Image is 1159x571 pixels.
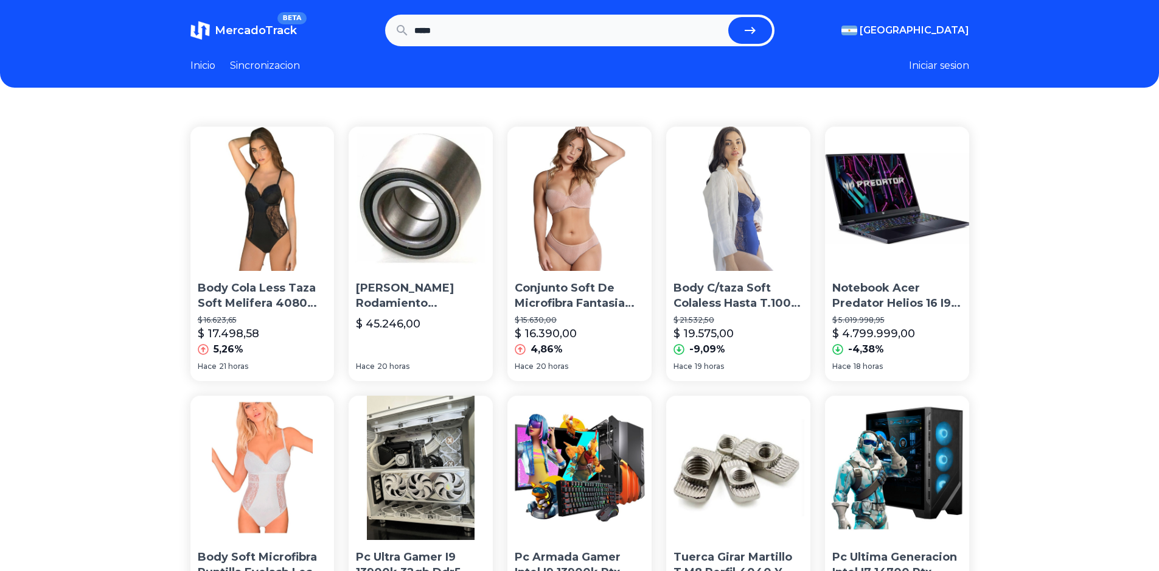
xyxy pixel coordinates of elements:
p: [PERSON_NAME] Rodamiento [PERSON_NAME] Para Hyundai Mitsubishi Dac 4080 [356,281,486,311]
p: $ 15.630,00 [515,315,644,325]
p: $ 17.498,58 [198,325,259,342]
img: Pc Ultra Gamer I9 13900k 32gb Ddr5 6700 Mhz Rtx 4080 Strix [349,396,493,540]
p: Body Cola Less Taza Soft Melifera 4080 Microfibra Con Broche [198,281,327,311]
span: [GEOGRAPHIC_DATA] [860,23,969,38]
span: BETA [277,12,306,24]
a: MercadoTrackBETA [190,21,297,40]
img: Body Soft Microfibra Puntilla Eyelash Less Melifera 4080 [190,396,335,540]
span: MercadoTrack [215,24,297,37]
p: $ 5.019.998,95 [832,315,962,325]
img: Argentina [841,26,857,35]
button: Iniciar sesion [909,58,969,73]
p: Body C/taza Soft Colaless Hasta T.100 4080 Melífera [673,281,803,311]
img: Pc Ultima Generacion Intel I7 14700 Rtx 4080 M2 2tb 32gb Ram [825,396,969,540]
p: Conjunto Soft De Microfibra Fantasia /culote Less Yewel 4080 [515,281,644,311]
a: Inicio [190,58,215,73]
a: Notebook Acer Predator Helios 16 I9 13900hx 1tb/32 Rtx 4080Notebook Acer Predator Helios 16 I9 13... [825,127,969,381]
p: -9,09% [689,342,725,357]
img: Pc Armada Gamer Intel I9 13900k Rtx 4080 B760 32gb 1tb Nvme [507,396,652,540]
p: $ 16.390,00 [515,325,577,342]
p: $ 4.799.999,00 [832,325,915,342]
a: Sincronizacion [230,58,300,73]
img: Conjunto Soft De Microfibra Fantasia /culote Less Yewel 4080 [507,127,652,271]
span: 20 horas [377,362,409,371]
p: $ 21.532,50 [673,315,803,325]
img: MercadoTrack [190,21,210,40]
span: Hace [356,362,375,371]
p: $ 16.623,65 [198,315,327,325]
span: 19 horas [695,362,724,371]
a: Body Cola Less Taza Soft Melifera 4080 Microfibra Con BrocheBody Cola Less Taza Soft Melifera 408... [190,127,335,381]
span: Hace [673,362,692,371]
span: Hace [832,362,851,371]
p: 4,86% [531,342,563,357]
a: Conjunto Soft De Microfibra Fantasia /culote Less Yewel 4080Conjunto Soft De Microfibra Fantasia ... [507,127,652,381]
span: 21 horas [219,362,248,371]
p: 5,26% [214,342,243,357]
img: Ruleman Rodamiento Rueda Para Hyundai Mitsubishi Dac 4080 [349,127,493,271]
p: Notebook Acer Predator Helios 16 I9 13900hx 1tb/32 Rtx 4080 [832,281,962,311]
span: Hace [198,362,217,371]
img: Body C/taza Soft Colaless Hasta T.100 4080 Melífera [666,127,810,271]
p: $ 19.575,00 [673,325,734,342]
span: Hace [515,362,534,371]
a: Body C/taza Soft Colaless Hasta T.100 4080 MelíferaBody C/taza Soft Colaless Hasta T.100 4080 Mel... [666,127,810,381]
span: 20 horas [536,362,568,371]
p: -4,38% [848,342,884,357]
img: Tuerca Girar Martillo T M8 Perfil 4040 Y 4080 Tnut X 10 U [666,396,810,540]
img: Body Cola Less Taza Soft Melifera 4080 Microfibra Con Broche [190,127,335,271]
img: Notebook Acer Predator Helios 16 I9 13900hx 1tb/32 Rtx 4080 [825,127,969,271]
button: [GEOGRAPHIC_DATA] [841,23,969,38]
a: Ruleman Rodamiento Rueda Para Hyundai Mitsubishi Dac 4080[PERSON_NAME] Rodamiento [PERSON_NAME] P... [349,127,493,381]
span: 18 horas [854,362,883,371]
p: $ 45.246,00 [356,315,420,332]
